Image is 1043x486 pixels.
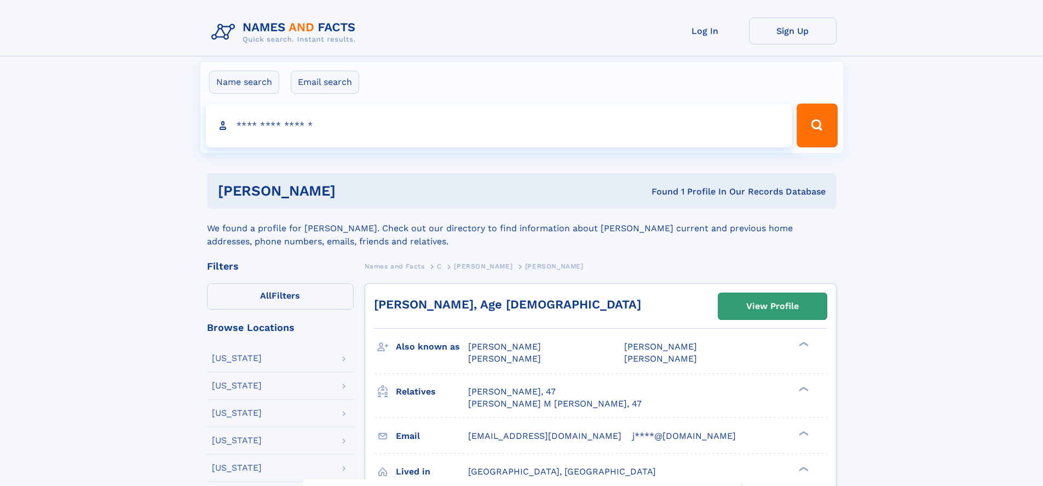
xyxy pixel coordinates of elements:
[365,259,425,273] a: Names and Facts
[468,431,621,441] span: [EMAIL_ADDRESS][DOMAIN_NAME]
[207,283,354,310] label: Filters
[454,262,512,270] span: [PERSON_NAME]
[218,184,494,198] h1: [PERSON_NAME]
[207,209,837,248] div: We found a profile for [PERSON_NAME]. Check out our directory to find information about [PERSON_N...
[396,462,468,481] h3: Lived in
[796,385,809,392] div: ❯
[212,464,262,472] div: [US_STATE]
[207,261,354,271] div: Filters
[396,427,468,445] h3: Email
[624,341,697,352] span: [PERSON_NAME]
[796,341,809,348] div: ❯
[207,18,365,47] img: Logo Names and Facts
[468,341,541,352] span: [PERSON_NAME]
[797,104,837,147] button: Search Button
[374,298,641,311] a: [PERSON_NAME], Age [DEMOGRAPHIC_DATA]
[796,465,809,472] div: ❯
[212,354,262,363] div: [US_STATE]
[207,323,354,333] div: Browse Locations
[468,466,656,477] span: [GEOGRAPHIC_DATA], [GEOGRAPHIC_DATA]
[454,259,512,273] a: [PERSON_NAME]
[468,353,541,364] span: [PERSON_NAME]
[396,382,468,401] h3: Relatives
[212,409,262,418] div: [US_STATE]
[209,71,279,94] label: Name search
[212,436,262,445] div: [US_STATE]
[437,262,442,270] span: C
[661,18,749,44] a: Log In
[746,294,799,319] div: View Profile
[493,186,826,198] div: Found 1 Profile In Our Records Database
[749,18,837,44] a: Sign Up
[468,398,642,410] a: [PERSON_NAME] M [PERSON_NAME], 47
[624,353,697,364] span: [PERSON_NAME]
[718,293,827,319] a: View Profile
[260,290,272,301] span: All
[206,104,792,147] input: search input
[796,430,809,437] div: ❯
[468,386,556,398] a: [PERSON_NAME], 47
[291,71,359,94] label: Email search
[396,338,468,356] h3: Also known as
[212,381,262,390] div: [US_STATE]
[525,262,584,270] span: [PERSON_NAME]
[437,259,442,273] a: C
